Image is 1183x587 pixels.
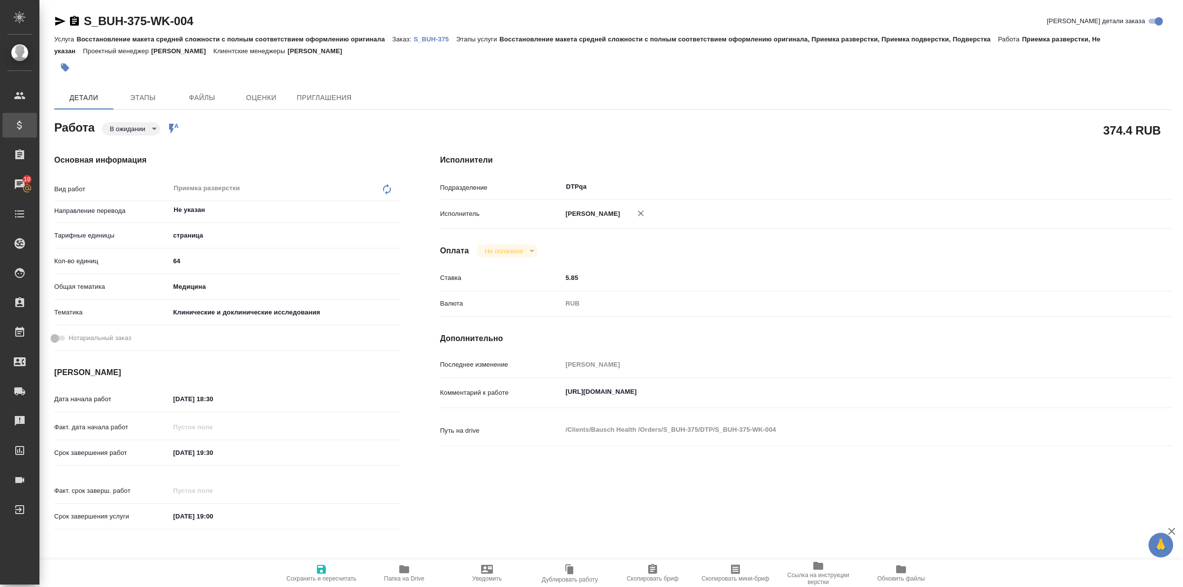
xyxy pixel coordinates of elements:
[694,559,777,587] button: Скопировать мини-бриф
[297,92,352,104] span: Приглашения
[472,575,502,582] span: Уведомить
[1106,186,1108,188] button: Open
[170,446,256,460] input: ✎ Введи что-нибудь
[542,576,598,583] span: Дублировать работу
[414,35,456,43] a: S_BUH-375
[395,209,397,211] button: Open
[440,273,562,283] p: Ставка
[384,575,424,582] span: Папка на Drive
[54,422,170,432] p: Факт. дата начала работ
[170,227,400,244] div: страница
[60,92,107,104] span: Детали
[440,183,562,193] p: Подразделение
[54,206,170,216] p: Направление перевода
[1103,122,1161,138] h2: 374.4 RUB
[83,47,151,55] p: Проектный менеджер
[440,245,469,257] h4: Оплата
[54,512,170,521] p: Срок завершения услуги
[562,383,1111,400] textarea: [URL][DOMAIN_NAME]
[84,14,193,28] a: S_BUH-375-WK-004
[18,174,36,184] span: 10
[701,575,769,582] span: Скопировать мини-бриф
[440,333,1172,345] h4: Дополнительно
[54,118,95,136] h2: Работа
[528,559,611,587] button: Дублировать работу
[860,559,942,587] button: Обновить файлы
[477,244,537,258] div: В ожидании
[456,35,500,43] p: Этапы услуги
[630,203,652,224] button: Удалить исполнителя
[170,392,256,406] input: ✎ Введи что-нибудь
[54,154,401,166] h4: Основная информация
[562,421,1111,438] textarea: /Clients/Bausch Health /Orders/S_BUH-375/DTP/S_BUH-375-WK-004
[440,388,562,398] p: Комментарий к работе
[170,420,256,434] input: Пустое поле
[414,35,456,43] p: S_BUH-375
[440,360,562,370] p: Последнее изменение
[482,247,525,255] button: Не оплачена
[877,575,925,582] span: Обновить файлы
[286,575,356,582] span: Сохранить и пересчитать
[54,35,76,43] p: Услуга
[54,184,170,194] p: Вид работ
[178,92,226,104] span: Файлы
[2,172,37,197] a: 10
[170,254,400,268] input: ✎ Введи что-нибудь
[119,92,167,104] span: Этапы
[69,15,80,27] button: Скопировать ссылку
[440,299,562,309] p: Валюта
[107,125,148,133] button: В ожидании
[280,559,363,587] button: Сохранить и пересчитать
[54,367,401,379] h4: [PERSON_NAME]
[1152,535,1169,555] span: 🙏
[76,35,392,43] p: Восстановление макета средней сложности с полным соответствием оформлению оригинала
[287,47,349,55] p: [PERSON_NAME]
[238,92,285,104] span: Оценки
[363,559,446,587] button: Папка на Drive
[499,35,998,43] p: Восстановление макета средней сложности с полным соответствием оформлению оригинала, Приемка разв...
[1047,16,1145,26] span: [PERSON_NAME] детали заказа
[783,572,854,586] span: Ссылка на инструкции верстки
[626,575,678,582] span: Скопировать бриф
[562,271,1111,285] input: ✎ Введи что-нибудь
[54,15,66,27] button: Скопировать ссылку для ЯМессенджера
[440,209,562,219] p: Исполнитель
[440,426,562,436] p: Путь на drive
[54,308,170,317] p: Тематика
[54,394,170,404] p: Дата начала работ
[392,35,414,43] p: Заказ:
[562,209,620,219] p: [PERSON_NAME]
[102,122,160,136] div: В ожидании
[562,357,1111,372] input: Пустое поле
[998,35,1022,43] p: Работа
[54,57,76,78] button: Добавить тэг
[54,486,170,496] p: Факт. срок заверш. работ
[1148,533,1173,557] button: 🙏
[54,282,170,292] p: Общая тематика
[170,278,400,295] div: Медицина
[170,304,400,321] div: Клинические и доклинические исследования
[69,333,131,343] span: Нотариальный заказ
[151,47,213,55] p: [PERSON_NAME]
[213,47,288,55] p: Клиентские менеджеры
[170,483,256,498] input: Пустое поле
[777,559,860,587] button: Ссылка на инструкции верстки
[54,231,170,241] p: Тарифные единицы
[440,154,1172,166] h4: Исполнители
[54,448,170,458] p: Срок завершения работ
[562,295,1111,312] div: RUB
[446,559,528,587] button: Уведомить
[54,256,170,266] p: Кол-во единиц
[611,559,694,587] button: Скопировать бриф
[170,509,256,523] input: ✎ Введи что-нибудь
